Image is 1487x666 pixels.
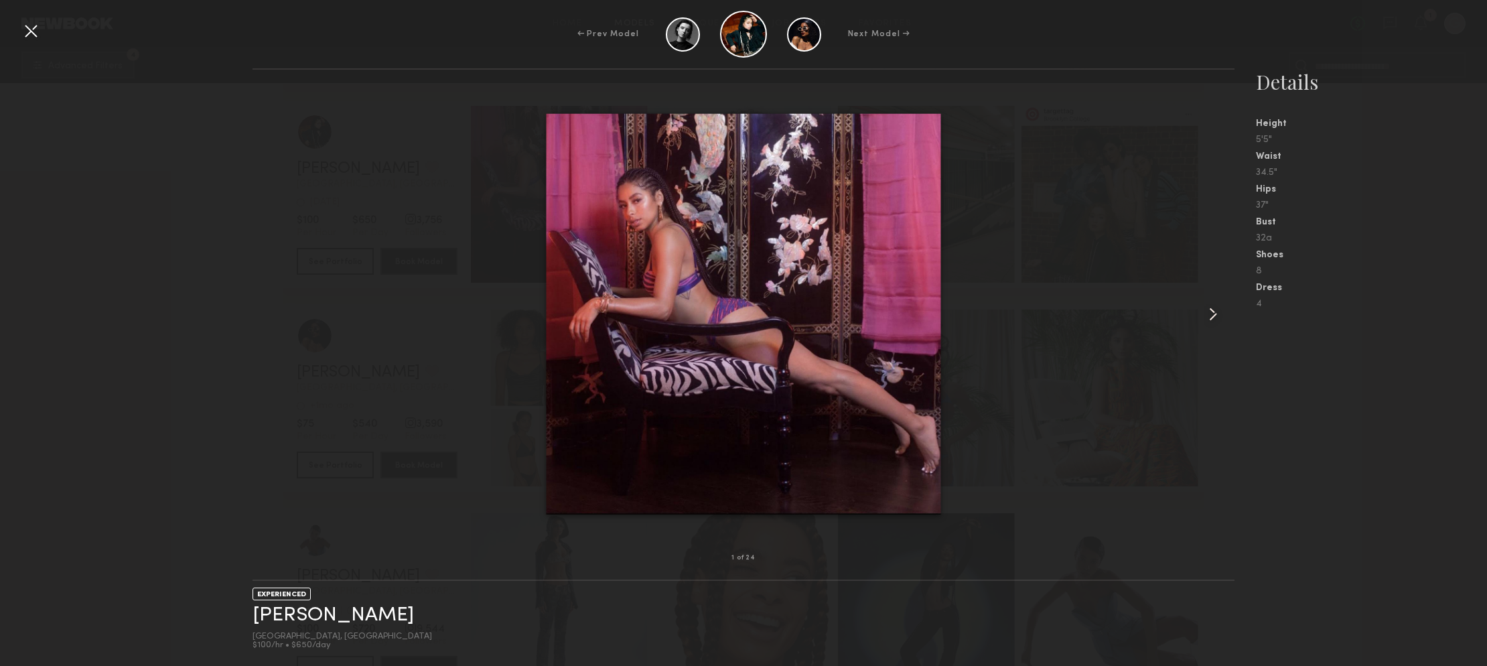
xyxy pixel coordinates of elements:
div: 32a [1256,234,1487,243]
div: ← Prev Model [577,28,639,40]
div: Dress [1256,283,1487,293]
div: $100/hr • $650/day [253,641,432,650]
div: 34.5" [1256,168,1487,178]
div: Bust [1256,218,1487,227]
div: Waist [1256,152,1487,161]
div: EXPERIENCED [253,588,311,600]
div: [GEOGRAPHIC_DATA], [GEOGRAPHIC_DATA] [253,632,432,641]
div: 4 [1256,299,1487,309]
div: Next Model → [848,28,910,40]
div: Hips [1256,185,1487,194]
div: Shoes [1256,251,1487,260]
div: 8 [1256,267,1487,276]
a: [PERSON_NAME] [253,605,414,626]
div: Details [1256,68,1487,95]
div: 37" [1256,201,1487,210]
div: 5'5" [1256,135,1487,145]
div: Height [1256,119,1487,129]
div: 1 of 24 [731,555,756,561]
